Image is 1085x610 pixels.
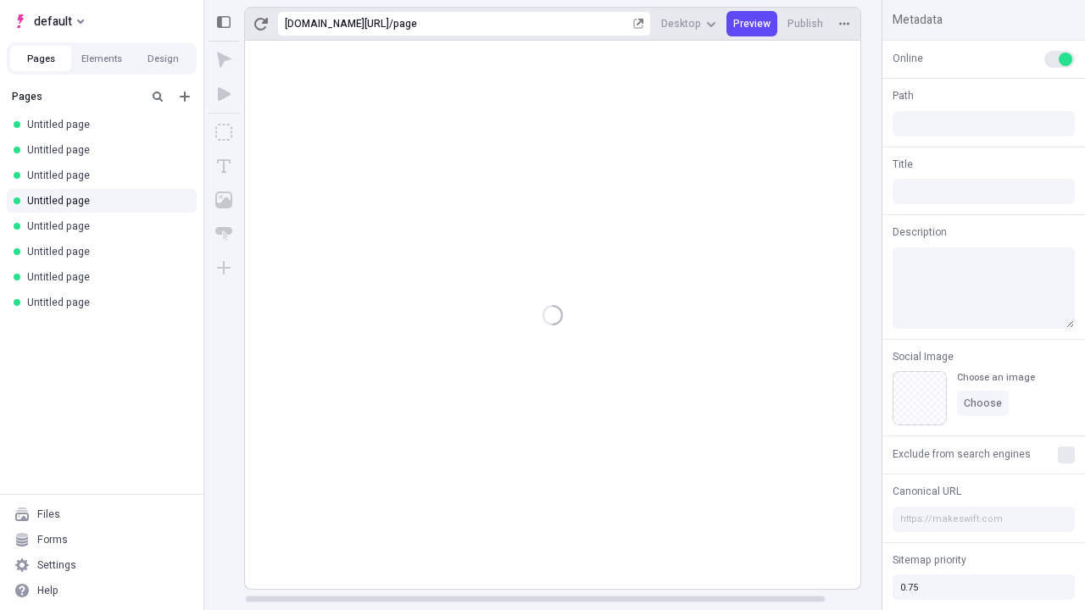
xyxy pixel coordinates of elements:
div: / [389,17,393,30]
span: Choose [964,396,1002,410]
div: [URL][DOMAIN_NAME] [285,17,389,30]
span: Social Image [893,349,954,364]
div: Settings [37,558,76,572]
span: Exclude from search engines [893,446,1031,462]
button: Image [209,185,239,215]
input: https://makeswift.com [893,507,1075,532]
button: Design [132,46,193,71]
span: Publish [787,17,823,30]
div: Untitled page [27,169,183,182]
span: Canonical URL [893,484,961,499]
button: Pages [10,46,71,71]
span: Desktop [661,17,701,30]
button: Preview [726,11,777,36]
div: Files [37,507,60,521]
div: Untitled page [27,245,183,258]
button: Text [209,151,239,181]
div: Forms [37,533,68,546]
div: Untitled page [27,118,183,131]
span: Description [893,225,947,240]
button: Publish [781,11,830,36]
span: Sitemap priority [893,552,966,568]
div: Untitled page [27,270,183,284]
button: Box [209,117,239,147]
div: Untitled page [27,194,183,208]
button: Elements [71,46,132,71]
button: Choose [957,391,1009,416]
button: Add new [175,86,195,107]
span: Path [893,88,914,103]
div: Untitled page [27,219,183,233]
div: Choose an image [957,371,1035,384]
span: Title [893,157,913,172]
div: Help [37,584,58,597]
span: default [34,11,72,31]
button: Button [209,219,239,249]
button: Select site [7,8,91,34]
button: Desktop [654,11,723,36]
div: Pages [12,90,141,103]
div: page [393,17,630,30]
span: Online [893,51,923,66]
div: Untitled page [27,296,183,309]
div: Untitled page [27,143,183,157]
span: Preview [733,17,771,30]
